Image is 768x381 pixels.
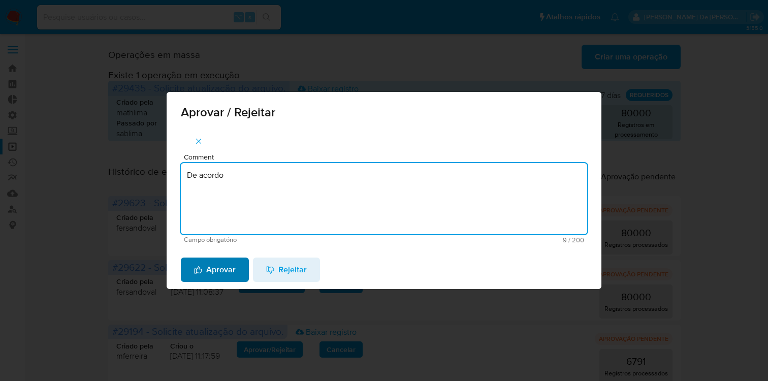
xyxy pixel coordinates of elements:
[266,259,307,281] span: Rejeitar
[181,258,249,282] button: Aprovar
[384,237,584,243] span: Máximo 200 caracteres
[181,163,587,234] textarea: De acordo
[253,258,320,282] button: Rejeitar
[184,153,590,161] span: Comment
[181,106,587,118] span: Aprovar / Rejeitar
[194,259,236,281] span: Aprovar
[184,236,384,243] span: Campo obrigatório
